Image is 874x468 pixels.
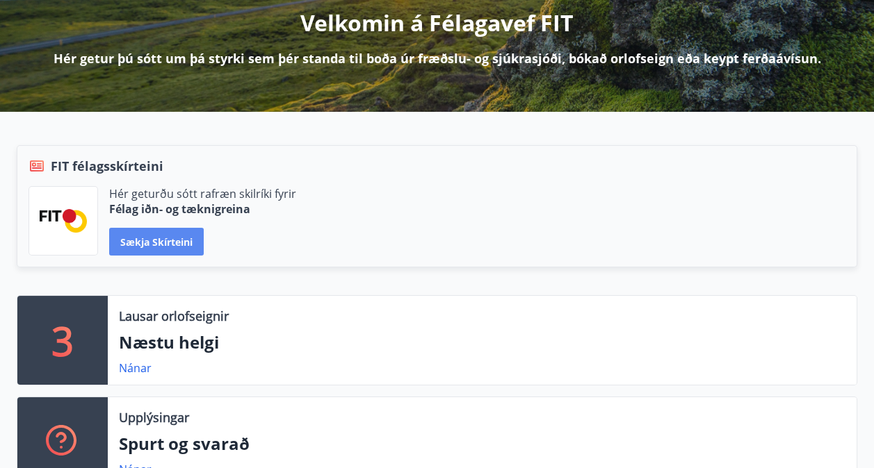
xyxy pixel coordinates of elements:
p: Hér geturðu sótt rafræn skilríki fyrir [109,186,296,201]
p: Lausar orlofseignir [119,307,229,325]
img: FPQVkF9lTnNbbaRSFyT17YYeljoOGk5m51IhT0bO.png [40,209,87,232]
p: Næstu helgi [119,331,845,354]
p: Spurt og svarað [119,432,845,456]
span: FIT félagsskírteini [51,157,163,175]
p: Velkomin á Félagavef FIT [300,8,574,38]
button: Sækja skírteini [109,228,204,256]
p: Upplýsingar [119,408,189,426]
p: Hér getur þú sótt um þá styrki sem þér standa til boða úr fræðslu- og sjúkrasjóði, bókað orlofsei... [54,49,821,67]
p: 3 [51,314,74,367]
p: Félag iðn- og tæknigreina [109,201,296,217]
a: Nánar [119,360,152,376]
